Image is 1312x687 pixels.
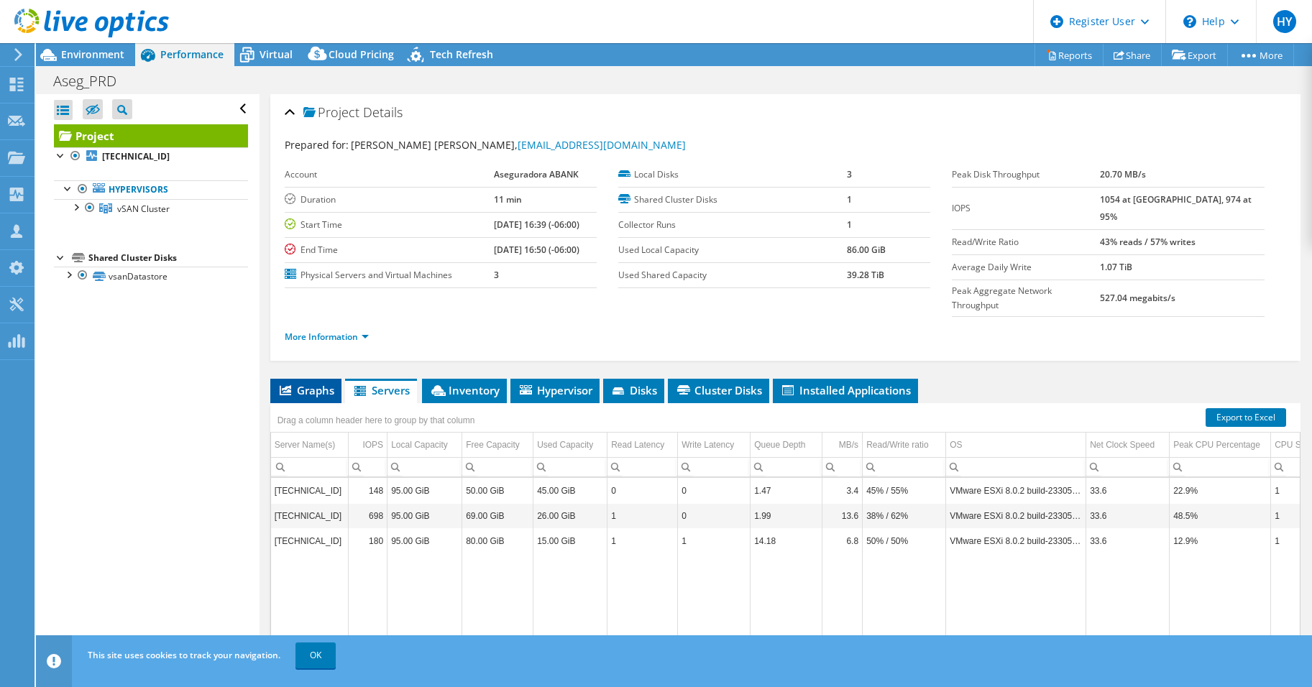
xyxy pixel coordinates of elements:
td: Column Queue Depth, Filter cell [751,457,822,476]
span: Graphs [277,383,334,397]
td: Column Server Name(s), Value 10.12.1.142 [271,503,349,528]
span: Details [363,103,403,121]
span: [PERSON_NAME] [PERSON_NAME], [351,138,686,152]
a: Export [1161,44,1228,66]
b: 39.28 TiB [847,269,884,281]
div: MB/s [839,436,858,453]
a: OK [295,642,336,668]
td: Used Capacity Column [533,433,607,458]
td: Column Free Capacity, Value 50.00 GiB [462,478,533,503]
label: Local Disks [618,167,847,182]
b: [DATE] 16:39 (-06:00) [494,218,579,231]
span: Cloud Pricing [329,47,394,61]
td: Column Used Capacity, Value 15.00 GiB [533,528,607,553]
label: Used Shared Capacity [618,268,847,282]
td: Column Server Name(s), Value 10.12.1.140 [271,478,349,503]
span: Installed Applications [780,383,911,397]
td: Column Free Capacity, Value 80.00 GiB [462,528,533,553]
td: OS Column [946,433,1086,458]
td: Column Server Name(s), Filter cell [271,457,349,476]
td: Read Latency Column [607,433,678,458]
span: This site uses cookies to track your navigation. [88,649,280,661]
td: Column MB/s, Value 13.6 [822,503,863,528]
a: [TECHNICAL_ID] [54,147,248,166]
span: Tech Refresh [430,47,493,61]
span: Cluster Disks [675,383,762,397]
td: Read/Write ratio Column [863,433,946,458]
b: 1.07 TiB [1100,261,1132,273]
td: Column Read/Write ratio, Value 45% / 55% [863,478,946,503]
a: Hypervisors [54,180,248,199]
b: 1 [847,193,852,206]
a: [EMAIL_ADDRESS][DOMAIN_NAME] [518,138,686,152]
td: Column Net Clock Speed, Filter cell [1086,457,1170,476]
td: Column OS, Value VMware ESXi 8.0.2 build-23305546 [946,503,1086,528]
div: Used Capacity [537,436,593,453]
label: Duration [285,193,495,207]
label: Peak Disk Throughput [952,167,1099,182]
div: Drag a column header here to group by that column [274,410,479,430]
b: 3 [494,269,499,281]
td: Column Local Capacity, Value 95.00 GiB [387,478,462,503]
b: 43% reads / 57% writes [1100,236,1196,248]
label: End Time [285,243,495,257]
td: Peak CPU Percentage Column [1170,433,1271,458]
span: Environment [61,47,124,61]
span: Servers [352,383,410,397]
td: Column Used Capacity, Filter cell [533,457,607,476]
td: Column Net Clock Speed, Value 33.6 [1086,503,1170,528]
td: Column Queue Depth, Value 14.18 [751,528,822,553]
b: 86.00 GiB [847,244,886,256]
label: IOPS [952,201,1099,216]
div: Server Name(s) [275,436,336,453]
td: Column Used Capacity, Value 26.00 GiB [533,503,607,528]
span: Performance [160,47,224,61]
td: Column Net Clock Speed, Value 33.6 [1086,478,1170,503]
td: Column MB/s, Filter cell [822,457,863,476]
label: Prepared for: [285,138,349,152]
a: Reports [1035,44,1104,66]
td: Column IOPS, Value 148 [349,478,387,503]
td: Column Local Capacity, Filter cell [387,457,462,476]
div: Free Capacity [466,436,520,453]
a: vsanDatastore [54,267,248,285]
label: Used Local Capacity [618,243,847,257]
span: Project [303,106,359,120]
span: vSAN Cluster [117,203,170,215]
b: 11 min [494,193,522,206]
div: IOPS [362,436,383,453]
td: Column Write Latency, Value 0 [678,503,751,528]
span: Virtual [260,47,293,61]
div: Net Clock Speed [1090,436,1155,453]
label: Account [285,167,495,182]
label: Start Time [285,218,495,232]
div: Queue Depth [754,436,805,453]
span: Disks [610,383,657,397]
td: Column Read Latency, Value 0 [607,478,678,503]
td: Column Write Latency, Filter cell [678,457,751,476]
td: Column Local Capacity, Value 95.00 GiB [387,528,462,553]
td: Local Capacity Column [387,433,462,458]
td: Column Read Latency, Filter cell [607,457,678,476]
a: Share [1103,44,1162,66]
td: Column Peak CPU Percentage, Value 22.9% [1170,478,1271,503]
b: 1 [847,218,852,231]
td: Column MB/s, Value 3.4 [822,478,863,503]
td: Net Clock Speed Column [1086,433,1170,458]
td: Column IOPS, Filter cell [349,457,387,476]
td: Server Name(s) Column [271,433,349,458]
td: Column Free Capacity, Filter cell [462,457,533,476]
td: Column Used Capacity, Value 45.00 GiB [533,478,607,503]
td: Column OS, Value VMware ESXi 8.0.2 build-23305546 [946,528,1086,553]
a: vSAN Cluster [54,199,248,218]
td: Column IOPS, Value 180 [349,528,387,553]
td: Column Read/Write ratio, Filter cell [863,457,946,476]
td: Column MB/s, Value 6.8 [822,528,863,553]
span: Hypervisor [518,383,592,397]
a: More Information [285,331,369,343]
td: IOPS Column [349,433,387,458]
td: Free Capacity Column [462,433,533,458]
td: Column Read/Write ratio, Value 50% / 50% [863,528,946,553]
td: Column Free Capacity, Value 69.00 GiB [462,503,533,528]
h1: Aseg_PRD [47,73,139,89]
